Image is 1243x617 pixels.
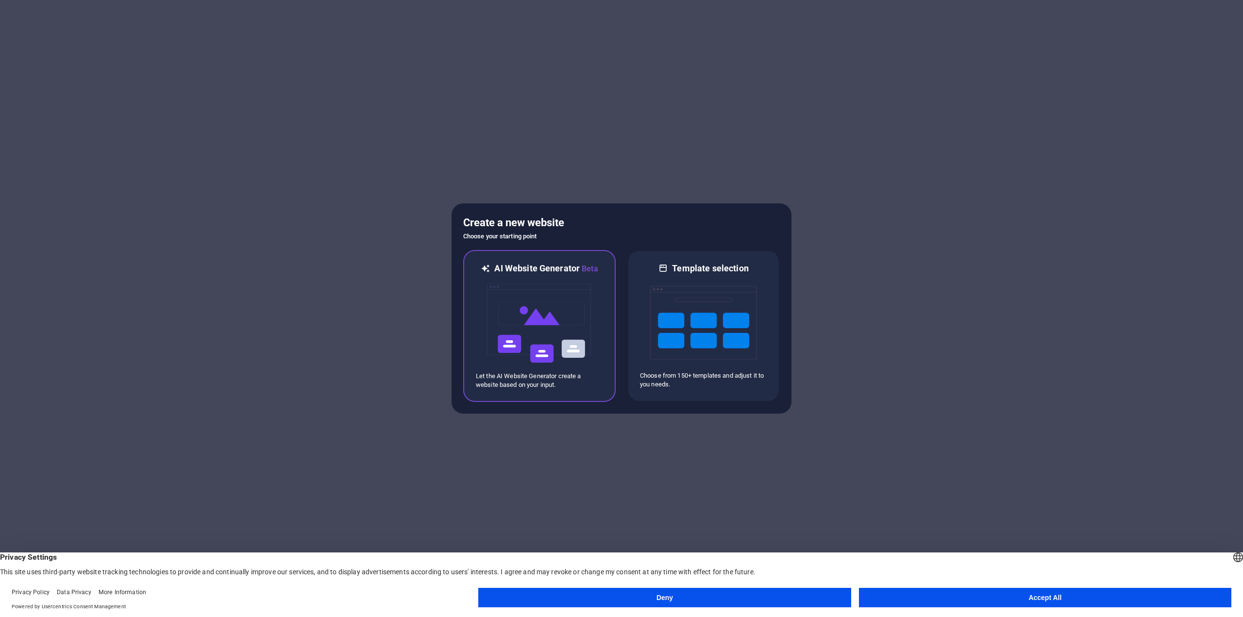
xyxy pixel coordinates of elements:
[476,372,603,389] p: Let the AI Website Generator create a website based on your input.
[672,263,748,274] h6: Template selection
[627,250,780,402] div: Template selectionChoose from 150+ templates and adjust it to you needs.
[580,264,598,273] span: Beta
[463,250,616,402] div: AI Website GeneratorBetaaiLet the AI Website Generator create a website based on your input.
[463,231,780,242] h6: Choose your starting point
[486,275,593,372] img: ai
[494,263,598,275] h6: AI Website Generator
[463,215,780,231] h5: Create a new website
[640,371,767,389] p: Choose from 150+ templates and adjust it to you needs.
